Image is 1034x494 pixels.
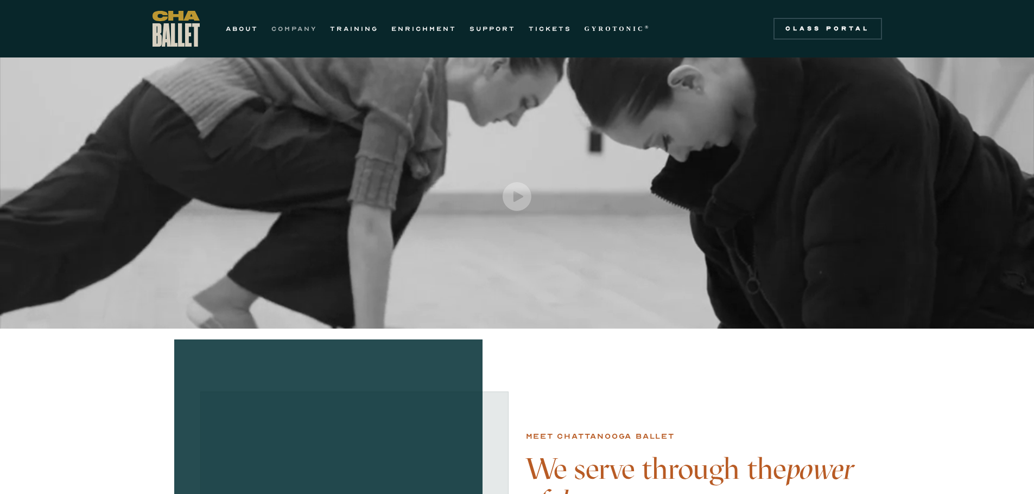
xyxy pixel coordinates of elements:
[773,18,882,40] a: Class Portal
[526,430,675,443] div: Meet chattanooga ballet
[153,11,200,47] a: home
[585,22,651,35] a: GYROTONIC®
[645,24,651,30] sup: ®
[780,24,876,33] div: Class Portal
[330,22,378,35] a: TRAINING
[585,25,645,33] strong: GYROTONIC
[470,22,516,35] a: SUPPORT
[529,22,572,35] a: TICKETS
[271,22,317,35] a: COMPANY
[226,22,258,35] a: ABOUT
[391,22,456,35] a: ENRICHMENT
